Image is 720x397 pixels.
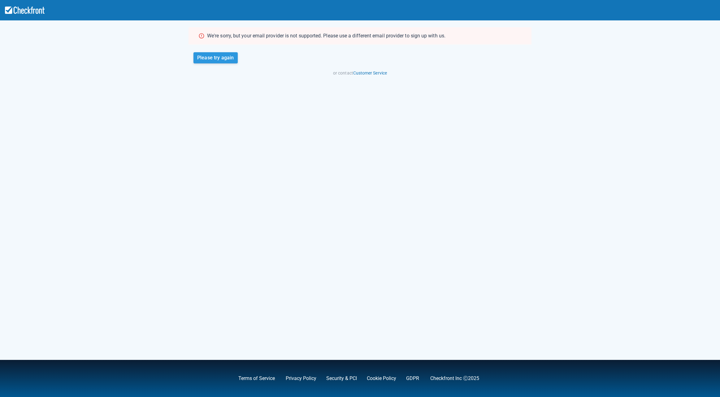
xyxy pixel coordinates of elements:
[207,32,445,40] p: We're sorry, but your email provider is not supported. Please use a different email provider to s...
[193,52,238,63] button: Please try again
[631,330,720,397] iframe: Chat Widget
[430,375,479,381] a: Checkfront Inc Ⓒ2025
[286,375,316,381] a: Privacy Policy
[238,375,275,381] a: Terms of Service
[193,68,527,78] p: or contact
[367,375,396,381] a: Cookie Policy
[406,375,419,381] a: GDPR
[228,375,276,382] div: ,
[353,70,387,75] a: Customer Service
[326,375,357,381] a: Security & PCI
[396,375,420,382] div: .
